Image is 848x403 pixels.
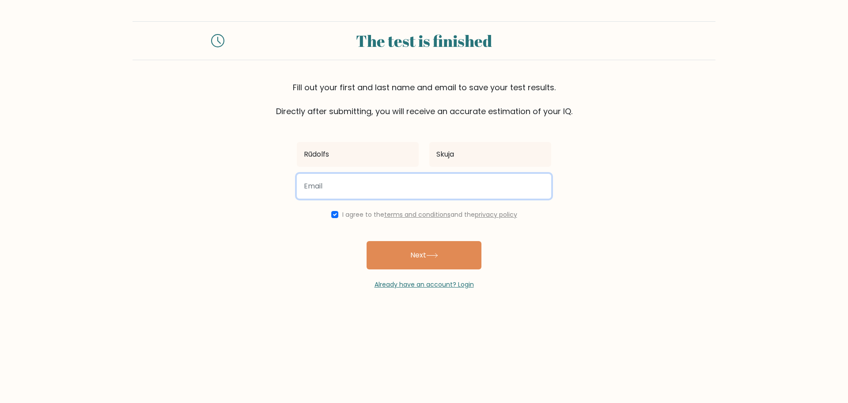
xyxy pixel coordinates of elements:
div: Fill out your first and last name and email to save your test results. Directly after submitting,... [132,81,715,117]
a: terms and conditions [384,210,450,219]
a: Already have an account? Login [375,280,474,289]
button: Next [367,241,481,269]
input: Last name [429,142,551,167]
label: I agree to the and the [342,210,517,219]
input: First name [297,142,419,167]
div: The test is finished [235,29,613,53]
a: privacy policy [475,210,517,219]
input: Email [297,174,551,199]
